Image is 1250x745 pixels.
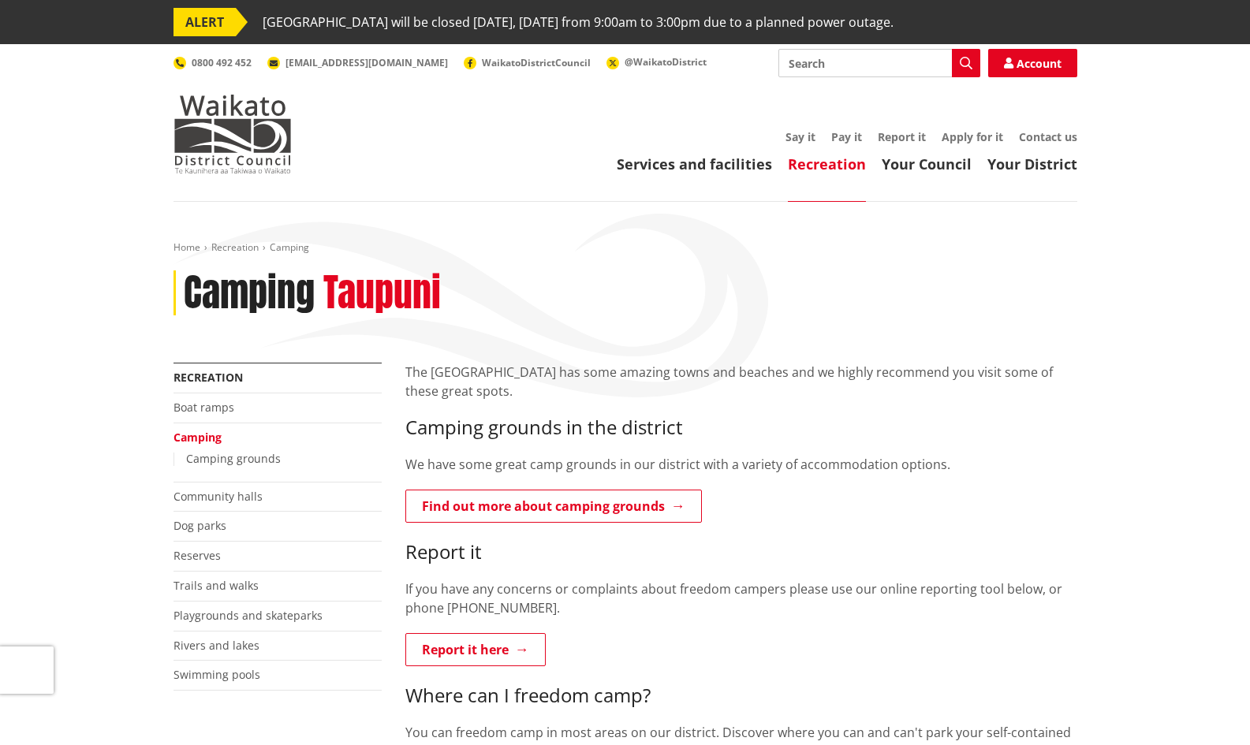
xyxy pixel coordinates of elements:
[405,363,1077,400] p: The [GEOGRAPHIC_DATA] has some amazing towns and beaches and we highly recommend you visit some o...
[405,455,1077,474] p: We have some great camp grounds in our district with a variety of accommodation options.
[405,416,1077,439] h3: Camping grounds in the district
[405,579,1077,617] p: If you have any concerns or complaints about freedom campers please use our online reporting tool...
[174,578,259,593] a: Trails and walks
[405,633,546,666] a: Report it here
[174,370,243,385] a: Recreation
[625,55,707,69] span: @WaikatoDistrict
[323,270,441,316] h2: Taupuni
[174,400,234,415] a: Boat ramps
[1019,129,1077,144] a: Contact us
[192,56,252,69] span: 0800 492 452
[405,684,1077,707] h3: Where can I freedom camp?
[878,129,926,144] a: Report it
[174,667,260,682] a: Swimming pools
[174,241,1077,255] nav: breadcrumb
[464,56,591,69] a: WaikatoDistrictCouncil
[831,129,862,144] a: Pay it
[788,155,866,173] a: Recreation
[186,451,281,466] a: Camping grounds
[174,638,259,653] a: Rivers and lakes
[184,270,315,316] h1: Camping
[882,155,972,173] a: Your Council
[606,55,707,69] a: @WaikatoDistrict
[987,155,1077,173] a: Your District
[778,49,980,77] input: Search input
[174,489,263,504] a: Community halls
[174,240,200,254] a: Home
[482,56,591,69] span: WaikatoDistrictCouncil
[174,518,226,533] a: Dog parks
[270,240,309,254] span: Camping
[285,56,448,69] span: [EMAIL_ADDRESS][DOMAIN_NAME]
[174,430,222,445] a: Camping
[174,56,252,69] a: 0800 492 452
[942,129,1003,144] a: Apply for it
[174,608,323,623] a: Playgrounds and skateparks
[405,541,1077,564] h3: Report it
[211,240,259,254] a: Recreation
[174,548,221,563] a: Reserves
[988,49,1077,77] a: Account
[174,95,292,173] img: Waikato District Council - Te Kaunihera aa Takiwaa o Waikato
[263,8,894,36] span: [GEOGRAPHIC_DATA] will be closed [DATE], [DATE] from 9:00am to 3:00pm due to a planned power outage.
[174,8,236,36] span: ALERT
[785,129,815,144] a: Say it
[617,155,772,173] a: Services and facilities
[267,56,448,69] a: [EMAIL_ADDRESS][DOMAIN_NAME]
[405,490,702,523] a: Find out more about camping grounds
